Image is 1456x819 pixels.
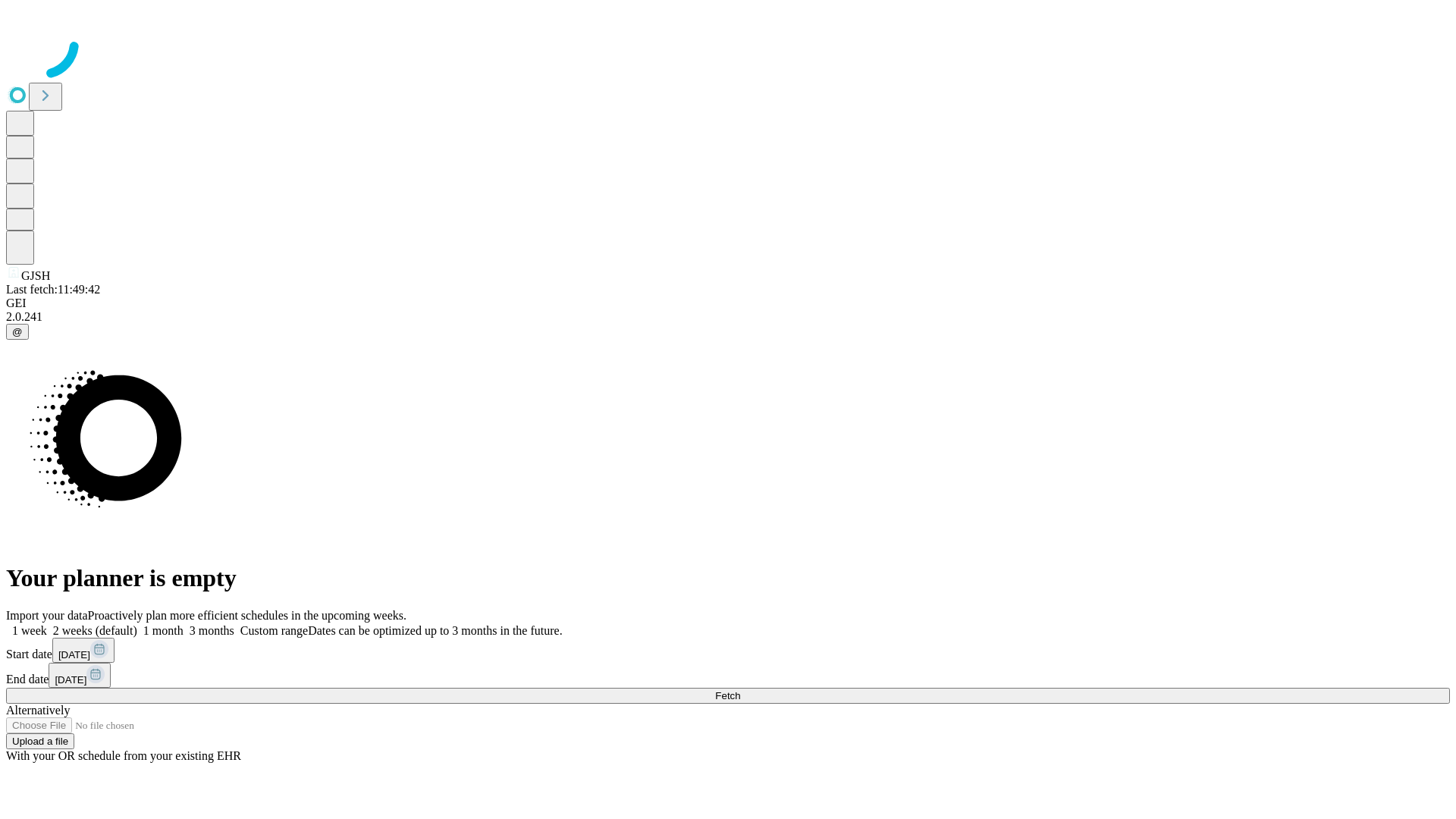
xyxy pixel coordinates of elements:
[88,609,406,622] span: Proactively plan more efficient schedules in the upcoming weeks.
[6,609,88,622] span: Import your data
[190,624,234,637] span: 3 months
[6,688,1450,704] button: Fetch
[58,649,90,661] span: [DATE]
[6,283,100,296] span: Last fetch: 11:49:42
[53,624,137,637] span: 2 weeks (default)
[21,269,50,282] span: GJSH
[6,310,1450,324] div: 2.0.241
[715,690,740,701] span: Fetch
[6,663,1450,688] div: End date
[6,733,74,749] button: Upload a file
[6,638,1450,663] div: Start date
[143,624,184,637] span: 1 month
[6,297,1450,310] div: GEI
[6,749,241,762] span: With your OR schedule from your existing EHR
[12,624,47,637] span: 1 week
[6,704,70,717] span: Alternatively
[240,624,308,637] span: Custom range
[6,324,29,340] button: @
[52,638,115,663] button: [DATE]
[55,674,86,686] span: [DATE]
[6,564,1450,592] h1: Your planner is empty
[12,326,23,337] span: @
[49,663,111,688] button: [DATE]
[308,624,562,637] span: Dates can be optimized up to 3 months in the future.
